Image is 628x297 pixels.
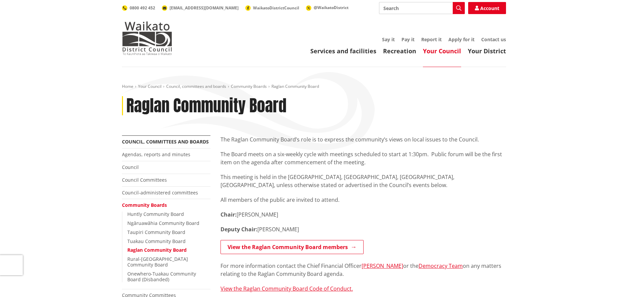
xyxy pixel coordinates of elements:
a: Recreation [383,47,416,55]
span: Raglan Community Board [271,83,319,89]
strong: Chair: [221,211,237,218]
a: View the Raglan Community Board Code of Conduct. [221,285,353,292]
span: @WaikatoDistrict [314,5,349,10]
p: [PERSON_NAME] [221,225,506,233]
a: Community Boards [122,202,167,208]
p: [PERSON_NAME] [221,211,506,219]
a: Ngāruawāhia Community Board [127,220,199,226]
strong: Deputy Chair: [221,226,257,233]
h1: Raglan Community Board [126,96,287,116]
a: Your Council [138,83,162,89]
a: Raglan Community Board [127,247,187,253]
p: This meeting is held in the [GEOGRAPHIC_DATA], [GEOGRAPHIC_DATA], [GEOGRAPHIC_DATA], [GEOGRAPHIC_... [221,173,506,189]
input: Search input [379,2,465,14]
nav: breadcrumb [122,84,506,90]
span: [EMAIL_ADDRESS][DOMAIN_NAME] [170,5,239,11]
a: Home [122,83,133,89]
a: [EMAIL_ADDRESS][DOMAIN_NAME] [162,5,239,11]
a: Services and facilities [310,47,376,55]
a: Tuakau Community Board [127,238,186,244]
p: For more information contact the Chief Financial Officer or the on any matters relating to the Ra... [221,262,506,278]
a: 0800 492 452 [122,5,155,11]
a: Contact us [481,36,506,43]
a: @WaikatoDistrict [306,5,349,10]
a: Your Council [423,47,461,55]
a: Your District [468,47,506,55]
a: Apply for it [448,36,475,43]
p: The Board meets on a six-weekly cycle with meetings scheduled to start at 1:30pm. Public forum wi... [221,150,506,166]
p: All members of the public are invited to attend. [221,196,506,204]
a: [PERSON_NAME] [362,262,403,270]
a: Council-administered committees [122,189,198,196]
a: Council, committees and boards [166,83,226,89]
a: WaikatoDistrictCouncil [245,5,299,11]
a: Say it [382,36,395,43]
a: Community Boards [231,83,267,89]
a: Rural-[GEOGRAPHIC_DATA] Community Board [127,256,188,268]
a: Taupiri Community Board [127,229,185,235]
a: Democracy Team [419,262,463,270]
a: Huntly Community Board [127,211,184,217]
a: View the Raglan Community Board members [221,240,364,254]
a: Agendas, reports and minutes [122,151,190,158]
a: Pay it [401,36,415,43]
a: Account [468,2,506,14]
a: Onewhero-Tuakau Community Board (Disbanded) [127,271,196,283]
a: Council, committees and boards [122,138,209,145]
a: Report it [421,36,442,43]
span: 0800 492 452 [130,5,155,11]
a: Council [122,164,139,170]
img: Waikato District Council - Te Kaunihera aa Takiwaa o Waikato [122,21,172,55]
span: WaikatoDistrictCouncil [253,5,299,11]
p: The Raglan Community Board’s role is to express the community’s views on local issues to the Coun... [221,135,506,143]
a: Council Committees [122,177,167,183]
